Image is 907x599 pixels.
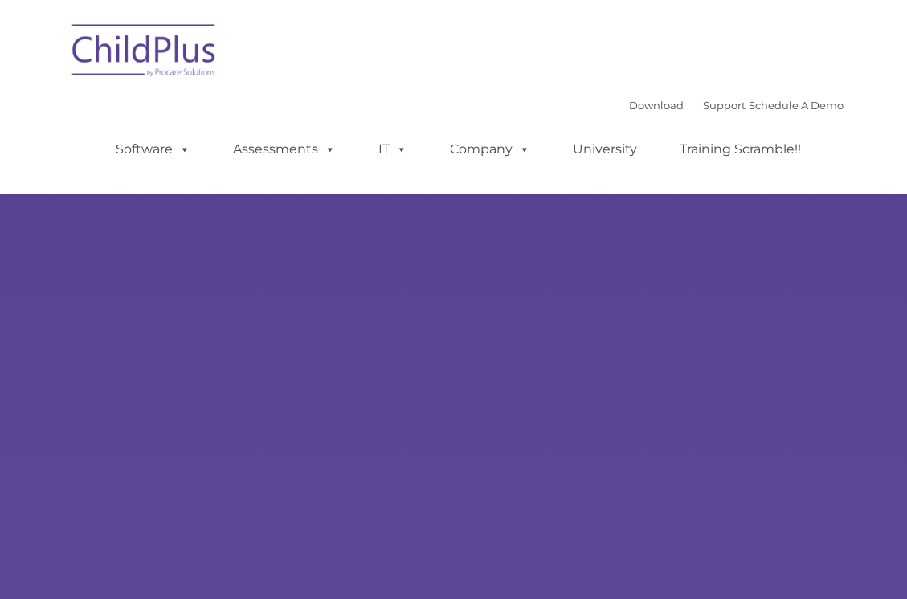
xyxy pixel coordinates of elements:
[557,133,653,165] a: University
[664,133,817,165] a: Training Scramble!!
[629,99,844,112] font: |
[703,99,746,112] a: Support
[362,133,423,165] a: IT
[64,13,225,93] img: ChildPlus by Procare Solutions
[217,133,352,165] a: Assessments
[749,99,844,112] a: Schedule A Demo
[629,99,684,112] a: Download
[100,133,206,165] a: Software
[434,133,546,165] a: Company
